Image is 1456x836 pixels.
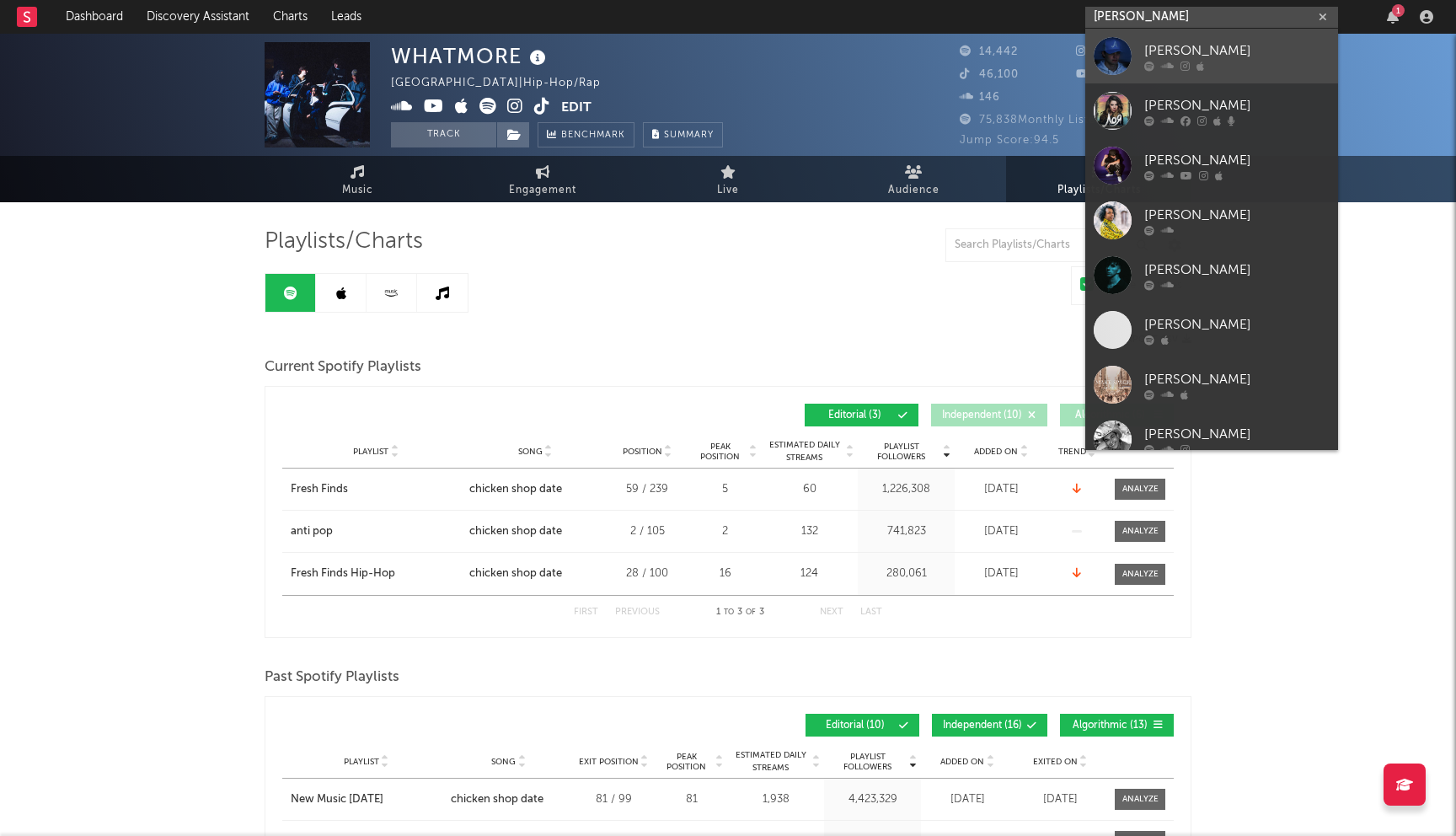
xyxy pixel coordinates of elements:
[1006,156,1191,202] a: Playlists/Charts
[609,523,685,540] div: 2 / 105
[1392,4,1405,17] div: 1
[450,156,635,202] a: Engagement
[862,442,940,462] span: Playlist Followers
[1144,40,1330,61] div: [PERSON_NAME]
[1033,757,1078,767] span: Exited On
[816,410,893,421] span: Editorial ( 3 )
[1085,412,1338,467] a: [PERSON_NAME]
[1076,69,1128,80] span: 7,640
[862,565,950,582] div: 280,061
[451,791,567,808] a: chicken shop date
[579,757,639,767] span: Exit Position
[291,481,348,498] div: Fresh Finds
[265,357,421,378] span: Current Spotify Playlists
[960,115,1121,126] span: 75,838 Monthly Listeners
[693,442,747,462] span: Peak Position
[1085,83,1338,138] a: [PERSON_NAME]
[862,481,950,498] div: 1,226,308
[469,481,562,498] div: chicken shop date
[265,232,423,252] span: Playlists/Charts
[1085,29,1338,83] a: [PERSON_NAME]
[945,228,1156,262] input: Search Playlists/Charts
[940,757,984,767] span: Added On
[931,404,1047,426] button: Independent(10)
[291,565,461,582] a: Fresh Finds Hip-Hop
[1144,95,1330,115] div: [PERSON_NAME]
[265,156,450,202] a: Music
[664,131,714,140] span: Summary
[765,481,854,498] div: 60
[932,714,1047,737] button: Independent(16)
[291,481,461,498] a: Fresh Finds
[1085,7,1338,28] input: Search for artists
[1144,260,1330,280] div: [PERSON_NAME]
[960,92,1000,103] span: 146
[509,180,576,201] span: Engagement
[635,156,821,202] a: Live
[693,481,757,498] div: 5
[806,714,919,737] button: Editorial(10)
[943,721,1022,731] span: Independent ( 16 )
[959,565,1043,582] div: [DATE]
[353,447,388,457] span: Playlist
[574,608,598,617] button: First
[469,523,562,540] div: chicken shop date
[717,180,739,201] span: Live
[816,721,894,731] span: Editorial ( 10 )
[491,757,516,767] span: Song
[693,603,786,623] div: 1 3 3
[821,156,1006,202] a: Audience
[538,122,634,147] a: Benchmark
[561,126,625,146] span: Benchmark
[609,481,685,498] div: 59 / 239
[643,122,723,147] button: Summary
[609,565,685,582] div: 28 / 100
[344,757,379,767] span: Playlist
[660,791,723,808] div: 81
[291,565,395,582] div: Fresh Finds Hip-Hop
[805,404,918,426] button: Editorial(3)
[660,752,713,772] span: Peak Position
[1071,721,1148,731] span: Algorithmic ( 13 )
[1057,180,1141,201] span: Playlists/Charts
[731,791,820,808] div: 1,938
[291,523,333,540] div: anti pop
[1144,150,1330,170] div: [PERSON_NAME]
[942,410,1022,421] span: Independent ( 10 )
[615,608,660,617] button: Previous
[291,523,461,540] a: anti pop
[731,749,810,774] span: Estimated Daily Streams
[391,73,620,94] div: [GEOGRAPHIC_DATA] | Hip-Hop/Rap
[469,565,562,582] div: chicken shop date
[1071,410,1148,421] span: Algorithmic ( 6 )
[1144,205,1330,225] div: [PERSON_NAME]
[1076,46,1141,57] span: 126,786
[451,791,543,808] div: chicken shop date
[575,791,651,808] div: 81 / 99
[925,791,1009,808] div: [DATE]
[1085,193,1338,248] a: [PERSON_NAME]
[693,523,757,540] div: 2
[1085,303,1338,357] a: [PERSON_NAME]
[724,608,734,616] span: to
[1144,424,1330,444] div: [PERSON_NAME]
[862,523,950,540] div: 741,823
[391,122,496,147] button: Track
[623,447,662,457] span: Position
[1060,714,1174,737] button: Algorithmic(13)
[860,608,882,617] button: Last
[1085,357,1338,412] a: [PERSON_NAME]
[828,752,907,772] span: Playlist Followers
[291,791,442,808] a: New Music [DATE]
[1085,138,1338,193] a: [PERSON_NAME]
[974,447,1018,457] span: Added On
[746,608,756,616] span: of
[820,608,843,617] button: Next
[960,69,1019,80] span: 46,100
[391,42,550,70] div: WHATMORE
[291,791,383,808] div: New Music [DATE]
[960,135,1059,146] span: Jump Score: 94.5
[693,565,757,582] div: 16
[265,667,399,688] span: Past Spotify Playlists
[561,98,591,119] button: Edit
